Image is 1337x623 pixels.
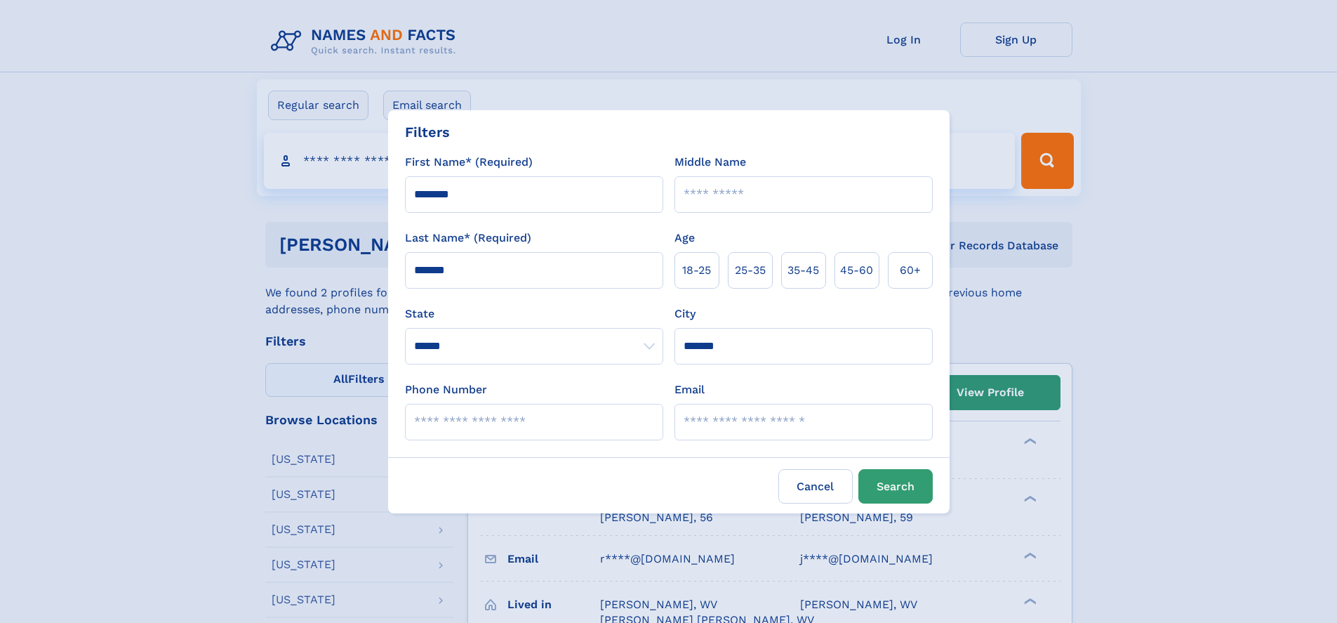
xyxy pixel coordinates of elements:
[405,381,487,398] label: Phone Number
[840,262,873,279] span: 45‑60
[858,469,933,504] button: Search
[900,262,921,279] span: 60+
[787,262,819,279] span: 35‑45
[674,306,696,322] label: City
[405,230,531,247] label: Last Name* (Required)
[674,230,695,247] label: Age
[778,469,853,504] label: Cancel
[682,262,711,279] span: 18‑25
[405,154,533,171] label: First Name* (Required)
[674,154,746,171] label: Middle Name
[735,262,766,279] span: 25‑35
[674,381,705,398] label: Email
[405,306,663,322] label: State
[405,122,450,143] div: Filters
